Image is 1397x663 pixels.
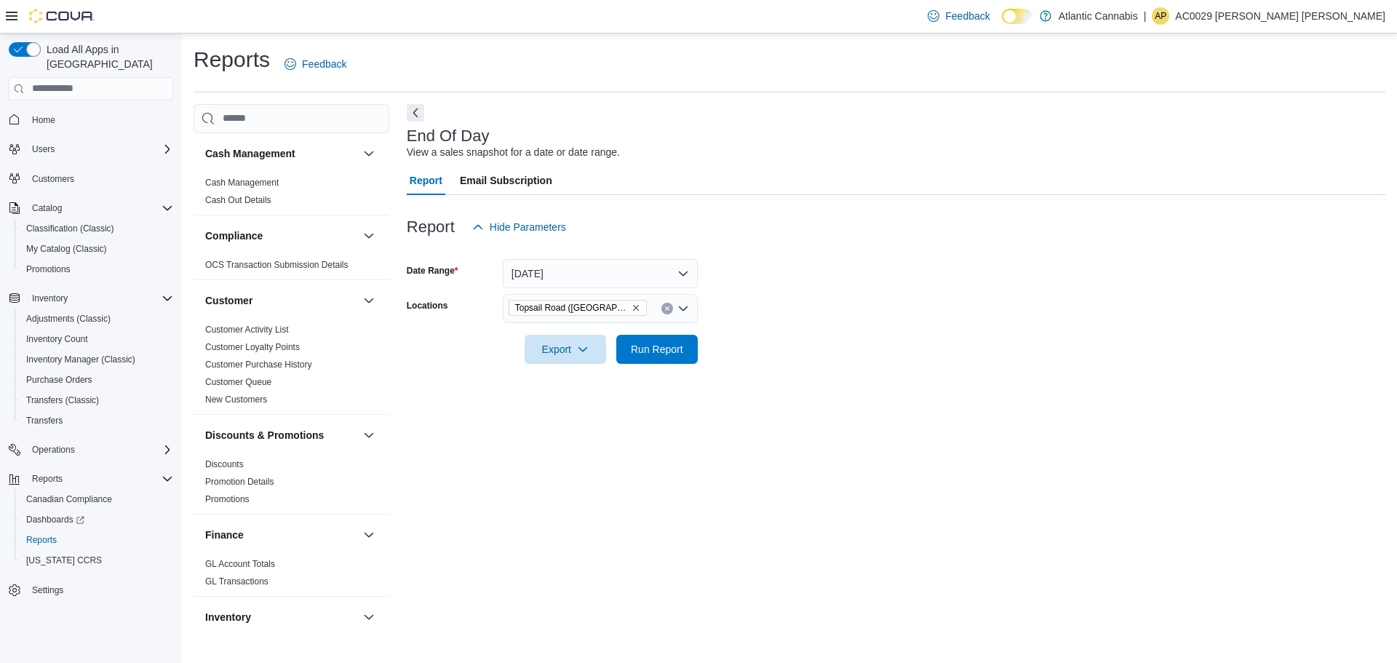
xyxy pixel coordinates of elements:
span: Settings [32,584,63,596]
span: Inventory [26,290,173,307]
button: My Catalog (Classic) [15,239,179,259]
span: Customer Activity List [205,324,289,336]
span: Hide Parameters [490,220,566,234]
button: Customers [3,168,179,189]
span: Customer Purchase History [205,359,312,370]
h3: Discounts & Promotions [205,428,324,442]
button: Open list of options [677,303,689,314]
a: Adjustments (Classic) [20,310,116,327]
label: Date Range [407,265,458,277]
span: My Catalog (Classic) [26,243,107,255]
span: Operations [26,441,173,458]
a: Reports [20,531,63,549]
button: Export [525,335,606,364]
span: Inventory Count [26,333,88,345]
span: Feedback [945,9,990,23]
a: Dashboards [15,509,179,530]
h3: Customer [205,293,252,308]
div: Cash Management [194,174,389,215]
span: Promotions [20,261,173,278]
span: OCS Transaction Submission Details [205,259,349,271]
span: Load All Apps in [GEOGRAPHIC_DATA] [41,42,173,71]
div: Customer [194,321,389,414]
span: Promotions [205,493,250,505]
a: OCS Transaction Submission Details [205,260,349,270]
button: [DATE] [503,259,698,288]
h3: Finance [205,528,244,542]
h3: Cash Management [205,146,295,161]
button: Purchase Orders [15,370,179,390]
span: Topsail Road ([GEOGRAPHIC_DATA][PERSON_NAME]) [515,301,629,315]
a: Customers [26,170,80,188]
a: Customer Activity List [205,325,289,335]
a: Promotion Details [205,477,274,487]
button: Inventory Manager (Classic) [15,349,179,370]
button: Finance [205,528,357,542]
h3: End Of Day [407,127,490,145]
button: Inventory [26,290,73,307]
span: Promotions [26,263,71,275]
a: Cash Management [205,178,279,188]
p: | [1144,7,1147,25]
a: Transfers (Classic) [20,392,105,409]
a: Feedback [279,49,352,79]
a: My Catalog (Classic) [20,240,113,258]
span: Reports [20,531,173,549]
span: Inventory Manager (Classic) [20,351,173,368]
button: Transfers (Classic) [15,390,179,410]
a: Cash Out Details [205,195,271,205]
span: Transfers [26,415,63,426]
button: Reports [26,470,68,488]
span: Canadian Compliance [26,493,112,505]
span: Transfers (Classic) [26,394,99,406]
button: Compliance [360,227,378,245]
span: Canadian Compliance [20,491,173,508]
span: Classification (Classic) [20,220,173,237]
button: Cash Management [205,146,357,161]
span: Reports [32,473,63,485]
a: Dashboards [20,511,90,528]
p: AC0029 [PERSON_NAME] [PERSON_NAME] [1175,7,1385,25]
a: [US_STATE] CCRS [20,552,108,569]
button: Cash Management [360,145,378,162]
a: New Customers [205,394,267,405]
button: Next [407,104,424,122]
span: GL Account Totals [205,558,275,570]
input: Dark Mode [1002,9,1032,24]
button: Catalog [3,198,179,218]
a: Purchase Orders [20,371,98,389]
button: Operations [26,441,81,458]
span: Transfers (Classic) [20,392,173,409]
span: Run Report [631,342,683,357]
span: AP [1155,7,1166,25]
button: Inventory [205,610,357,624]
button: Inventory [3,288,179,309]
span: Dark Mode [1002,24,1003,25]
button: Discounts & Promotions [205,428,357,442]
a: Canadian Compliance [20,491,118,508]
div: Compliance [194,256,389,279]
span: Customer Loyalty Points [205,341,300,353]
span: Customers [26,170,173,188]
span: Catalog [32,202,62,214]
button: Customer [205,293,357,308]
span: Reports [26,534,57,546]
span: Cash Management [205,177,279,188]
span: Classification (Classic) [26,223,114,234]
a: Customer Purchase History [205,360,312,370]
span: Adjustments (Classic) [20,310,173,327]
button: Discounts & Promotions [360,426,378,444]
span: Home [32,114,55,126]
a: Inventory Count [20,330,94,348]
button: Canadian Compliance [15,489,179,509]
span: Email Subscription [460,166,552,195]
a: GL Transactions [205,576,268,587]
span: Discounts [205,458,244,470]
span: Inventory Count [20,330,173,348]
button: Compliance [205,229,357,243]
h3: Report [407,218,455,236]
button: Catalog [26,199,68,217]
button: Users [26,140,60,158]
button: Inventory Count [15,329,179,349]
